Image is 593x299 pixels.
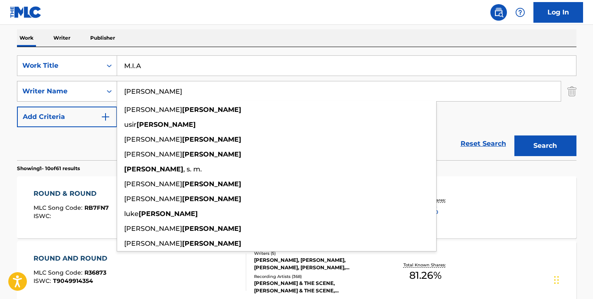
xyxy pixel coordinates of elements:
p: Publisher [88,29,118,47]
strong: [PERSON_NAME] [182,106,241,114]
form: Search Form [17,55,576,160]
div: ROUND & ROUND [34,189,109,199]
strong: [PERSON_NAME] [182,135,241,143]
span: [PERSON_NAME] [124,106,182,114]
div: Work Title [22,61,97,71]
div: Writers ( 5 ) [254,250,379,256]
strong: [PERSON_NAME] [124,165,183,173]
button: Add Criteria [17,107,117,127]
div: Help [512,4,528,21]
span: [PERSON_NAME] [124,225,182,233]
span: ISWC : [34,212,53,220]
strong: [PERSON_NAME] [182,240,241,247]
img: 9d2ae6d4665cec9f34b9.svg [101,112,110,122]
strong: [PERSON_NAME] [137,121,196,128]
span: [PERSON_NAME] [124,135,182,143]
span: RB7FN7 [84,204,109,211]
div: [PERSON_NAME] & THE SCENE, [PERSON_NAME] & THE SCENE, [PERSON_NAME] & THE SCENE, [PERSON_NAME], [... [254,280,379,294]
button: Search [514,135,576,156]
span: ISWC : [34,277,53,285]
span: [PERSON_NAME] [124,240,182,247]
span: MLC Song Code : [34,204,84,211]
a: Log In [533,2,583,23]
img: search [494,7,504,17]
span: usir [124,121,137,128]
strong: [PERSON_NAME] [182,195,241,203]
span: R36873 [84,269,106,276]
strong: [PERSON_NAME] [139,210,198,218]
div: Recording Artists ( 368 ) [254,273,379,280]
span: [PERSON_NAME] [124,150,182,158]
strong: [PERSON_NAME] [182,150,241,158]
span: MLC Song Code : [34,269,84,276]
a: Reset Search [456,135,510,153]
strong: [PERSON_NAME] [182,225,241,233]
img: Delete Criterion [567,81,576,102]
span: [PERSON_NAME] [124,180,182,188]
div: Drag [554,268,559,292]
p: Showing 1 - 10 of 61 results [17,165,80,172]
p: Work [17,29,36,47]
strong: [PERSON_NAME] [182,180,241,188]
iframe: Chat Widget [552,259,593,299]
div: Writer Name [22,86,97,96]
a: Public Search [490,4,507,21]
span: T9049914354 [53,277,93,285]
img: MLC Logo [10,6,42,18]
p: Writer [51,29,73,47]
span: [PERSON_NAME] [124,195,182,203]
div: [PERSON_NAME], [PERSON_NAME], [PERSON_NAME], [PERSON_NAME], [PERSON_NAME] [254,256,379,271]
p: Total Known Shares: [403,262,448,268]
span: 81.26 % [409,268,442,283]
span: luke [124,210,139,218]
a: ROUND & ROUNDMLC Song Code:RB7FN7ISWC:Writers (1)[PERSON_NAME]Recording Artists (11)CASHEW, [PERS... [17,176,576,238]
span: , s. m. [183,165,202,173]
div: ROUND AND ROUND [34,254,111,263]
img: help [515,7,525,17]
